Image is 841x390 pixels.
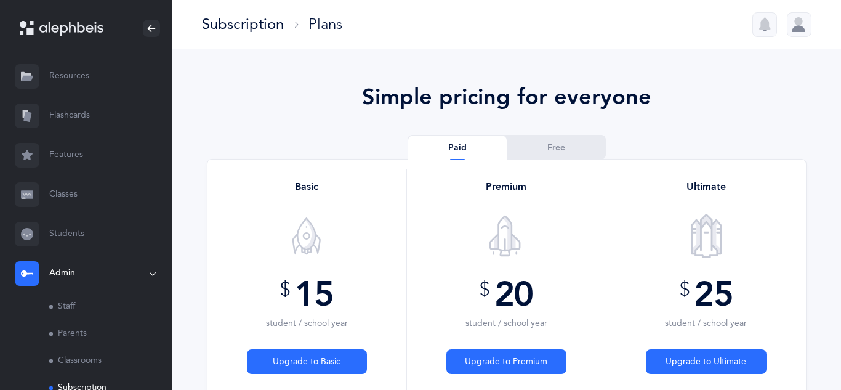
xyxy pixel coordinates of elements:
[680,278,690,301] sup: $
[49,347,172,375] a: Classrooms
[273,355,340,368] span: Upgrade to Basic
[207,84,807,110] h2: Simple pricing for everyone
[446,349,566,374] button: Upgrade to Premium
[217,179,396,194] div: Basic
[616,179,796,194] div: Ultimate
[480,278,489,301] sup: $
[247,349,367,374] button: Upgrade to Basic
[49,320,172,347] a: Parents
[446,278,566,330] div: 20
[49,293,172,320] a: Staff
[202,14,284,35] div: Subscription
[507,136,605,160] a: Free
[308,14,342,35] div: Plans
[465,355,547,368] span: Upgrade to Premium
[446,317,566,330] div: student / school year
[646,349,767,374] button: Upgrade to Ultimate
[280,278,290,301] sup: $
[247,317,367,330] div: student / school year
[646,278,767,330] div: 25
[417,179,596,194] div: Premium
[247,278,367,330] div: 15
[666,355,746,368] span: Upgrade to Ultimate
[646,317,767,330] div: student / school year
